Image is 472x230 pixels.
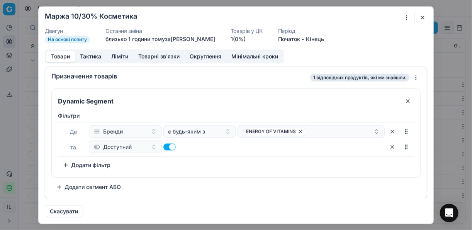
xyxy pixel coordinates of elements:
[105,35,215,42] span: близько 1 години тому за [PERSON_NAME]
[56,95,399,107] input: Сегмент
[58,112,414,119] label: Фiльтри
[58,159,115,171] button: Додати фільтр
[106,51,133,62] button: Ліміти
[133,51,185,62] button: Товарні зв'язки
[103,128,123,135] span: Бренди
[278,35,300,43] button: Початок
[278,28,324,34] dt: Період
[45,13,137,20] h2: Маржа 10/30% Косметика
[105,28,215,34] dt: Остання зміна
[51,181,126,193] button: Додати сегмент АБО
[226,51,283,62] button: Мінімальні кроки
[306,35,324,43] button: Кінець
[103,143,132,151] span: Доступний
[246,128,296,134] span: ENERGY OF VITAMINS
[75,51,106,62] button: Тактика
[302,35,304,43] span: -
[238,125,385,138] button: ENERGY OF VITAMINS
[45,28,90,34] dt: Двигун
[310,74,410,81] span: 1 відповідних продуктів, які ми знайшли.
[231,28,263,34] dt: Товарів у ЦК
[168,128,205,135] span: є будь-яким з
[51,73,309,79] div: Призначення товарів
[45,35,90,43] span: На основі попиту
[70,128,77,135] span: Де
[71,144,76,150] span: та
[46,51,75,62] button: Товари
[231,35,246,43] a: 1(0%)
[45,205,83,217] button: Скасувати
[185,51,226,62] button: Округлення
